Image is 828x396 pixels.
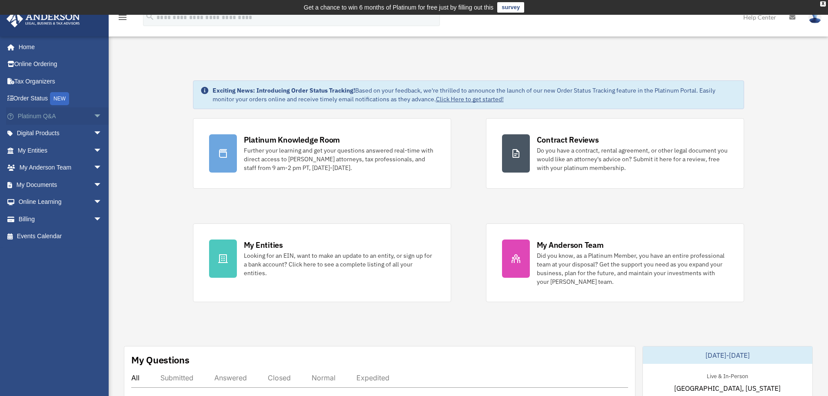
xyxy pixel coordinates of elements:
div: [DATE]-[DATE] [643,346,812,364]
a: My Documentsarrow_drop_down [6,176,115,193]
div: Do you have a contract, rental agreement, or other legal document you would like an attorney's ad... [537,146,728,172]
a: Online Ordering [6,56,115,73]
a: Events Calendar [6,228,115,245]
span: arrow_drop_down [93,142,111,160]
span: arrow_drop_down [93,107,111,125]
div: Normal [312,373,336,382]
a: Digital Productsarrow_drop_down [6,125,115,142]
span: arrow_drop_down [93,193,111,211]
div: Live & In-Person [700,371,755,380]
i: search [145,12,155,21]
div: Platinum Knowledge Room [244,134,340,145]
div: My Questions [131,353,190,366]
a: My Entitiesarrow_drop_down [6,142,115,159]
span: arrow_drop_down [93,210,111,228]
a: survey [497,2,524,13]
a: menu [117,15,128,23]
a: My Anderson Teamarrow_drop_down [6,159,115,176]
div: My Entities [244,240,283,250]
a: Billingarrow_drop_down [6,210,115,228]
div: NEW [50,92,69,105]
i: menu [117,12,128,23]
a: Contract Reviews Do you have a contract, rental agreement, or other legal document you would like... [486,118,744,189]
strong: Exciting News: Introducing Order Status Tracking! [213,87,355,94]
div: Submitted [160,373,193,382]
div: Looking for an EIN, want to make an update to an entity, or sign up for a bank account? Click her... [244,251,435,277]
a: Tax Organizers [6,73,115,90]
a: My Anderson Team Did you know, as a Platinum Member, you have an entire professional team at your... [486,223,744,302]
div: All [131,373,140,382]
a: Home [6,38,111,56]
span: [GEOGRAPHIC_DATA], [US_STATE] [674,383,781,393]
div: Expedited [356,373,389,382]
a: Order StatusNEW [6,90,115,108]
div: Contract Reviews [537,134,599,145]
a: Platinum Q&Aarrow_drop_down [6,107,115,125]
span: arrow_drop_down [93,125,111,143]
div: Further your learning and get your questions answered real-time with direct access to [PERSON_NAM... [244,146,435,172]
a: Platinum Knowledge Room Further your learning and get your questions answered real-time with dire... [193,118,451,189]
div: Answered [214,373,247,382]
div: Based on your feedback, we're thrilled to announce the launch of our new Order Status Tracking fe... [213,86,737,103]
span: arrow_drop_down [93,176,111,194]
img: User Pic [808,11,821,23]
a: Click Here to get started! [436,95,504,103]
span: arrow_drop_down [93,159,111,177]
div: My Anderson Team [537,240,604,250]
div: Did you know, as a Platinum Member, you have an entire professional team at your disposal? Get th... [537,251,728,286]
div: Get a chance to win 6 months of Platinum for free just by filling out this [304,2,494,13]
img: Anderson Advisors Platinum Portal [4,10,83,27]
a: My Entities Looking for an EIN, want to make an update to an entity, or sign up for a bank accoun... [193,223,451,302]
div: close [820,1,826,7]
a: Online Learningarrow_drop_down [6,193,115,211]
div: Closed [268,373,291,382]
